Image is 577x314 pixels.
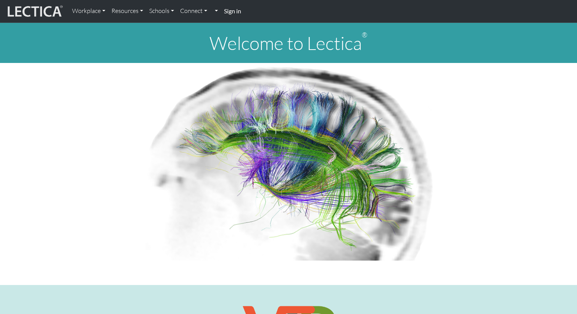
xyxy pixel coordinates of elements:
[140,63,437,261] img: Human Connectome Project Image
[224,7,241,14] strong: Sign in
[6,4,63,19] img: lecticalive
[146,3,177,19] a: Schools
[69,3,108,19] a: Workplace
[362,31,367,39] sup: ®
[177,3,210,19] a: Connect
[108,3,146,19] a: Resources
[221,3,244,19] a: Sign in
